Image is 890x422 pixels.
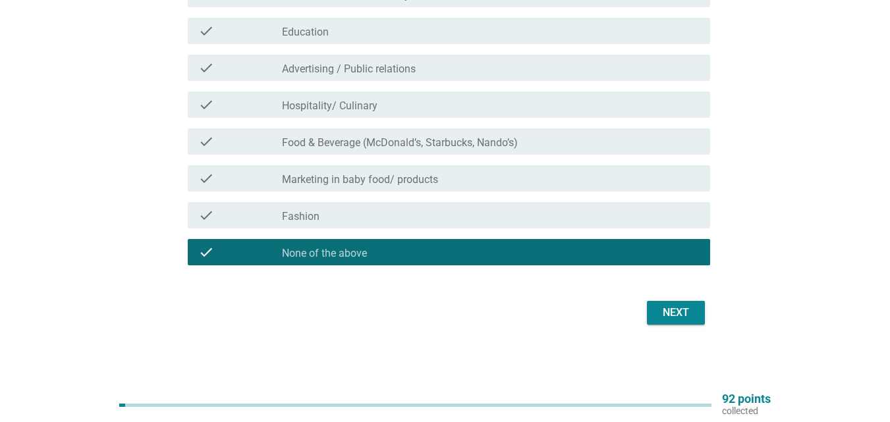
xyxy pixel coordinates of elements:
[198,23,214,39] i: check
[282,210,320,223] label: Fashion
[282,26,329,39] label: Education
[282,63,416,76] label: Advertising / Public relations
[722,405,771,417] p: collected
[282,136,518,149] label: Food & Beverage (McDonald’s, Starbucks, Nando’s)
[198,207,214,223] i: check
[282,173,438,186] label: Marketing in baby food/ products
[722,393,771,405] p: 92 points
[282,99,377,113] label: Hospitality/ Culinary
[198,60,214,76] i: check
[198,134,214,149] i: check
[198,171,214,186] i: check
[647,301,705,325] button: Next
[198,244,214,260] i: check
[657,305,694,321] div: Next
[198,97,214,113] i: check
[282,247,367,260] label: None of the above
